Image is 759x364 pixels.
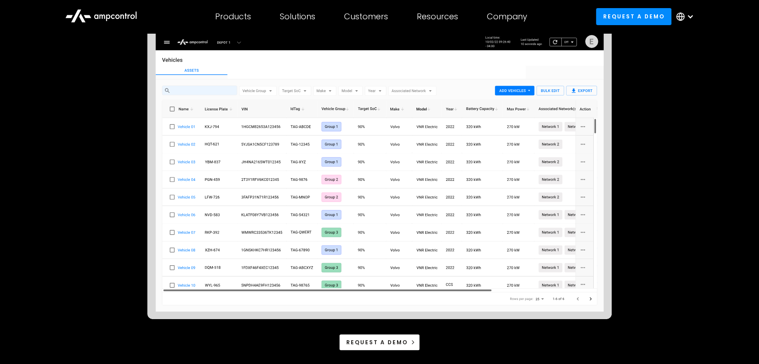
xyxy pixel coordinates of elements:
[147,21,612,319] img: Ampcontrol Energy Management Software for Efficient EV optimization
[280,12,315,22] div: Solutions
[596,8,671,25] a: Request a demo
[215,12,251,22] div: Products
[344,12,388,22] div: Customers
[339,334,420,351] a: Request a demo
[487,12,527,22] div: Company
[346,338,408,346] div: Request a demo
[417,12,458,22] div: Resources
